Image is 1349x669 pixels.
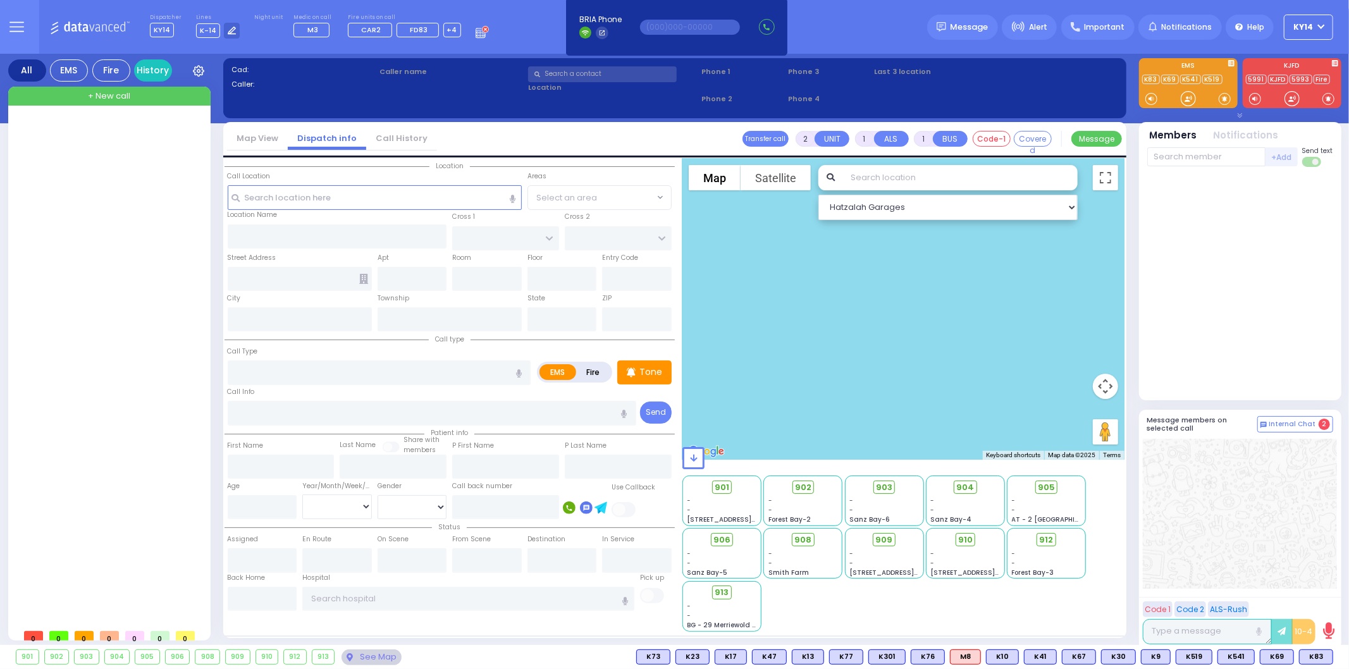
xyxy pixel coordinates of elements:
div: 908 [195,650,219,664]
span: 909 [876,534,893,546]
span: Notifications [1161,21,1212,33]
span: - [849,496,853,505]
span: 905 [1038,481,1055,494]
div: BLS [792,649,824,665]
div: BLS [1141,649,1171,665]
label: EMS [539,364,576,380]
span: [STREET_ADDRESS][PERSON_NAME] [849,568,969,577]
span: Status [432,522,467,532]
label: Cross 1 [452,212,475,222]
label: Back Home [228,573,266,583]
a: History [134,59,172,82]
div: 912 [284,650,306,664]
div: K73 [636,649,670,665]
span: 0 [176,631,195,641]
button: BUS [933,131,968,147]
div: K69 [1260,649,1294,665]
a: K519 [1202,75,1223,84]
div: BLS [1101,649,1136,665]
button: Code 1 [1143,601,1173,617]
span: AT - 2 [GEOGRAPHIC_DATA] [1012,515,1106,524]
span: FD83 [410,25,428,35]
span: - [930,558,934,568]
span: Sanz Bay-6 [849,515,890,524]
button: UNIT [815,131,849,147]
div: K13 [792,649,824,665]
div: 902 [45,650,69,664]
div: K301 [868,649,906,665]
button: Notifications [1214,128,1279,143]
div: K17 [715,649,747,665]
div: BLS [829,649,863,665]
p: Tone [639,365,662,379]
button: Code-1 [973,131,1011,147]
span: [STREET_ADDRESS][PERSON_NAME] [930,568,1050,577]
span: 0 [49,631,68,641]
label: ZIP [602,293,612,304]
a: Dispatch info [288,132,366,144]
label: Hospital [302,573,330,583]
span: 901 [715,481,729,494]
a: 5993 [1290,75,1312,84]
a: Fire [1314,75,1330,84]
div: K10 [986,649,1019,665]
input: Search a contact [528,66,677,82]
div: BLS [752,649,787,665]
div: K30 [1101,649,1136,665]
label: On Scene [378,534,409,544]
a: KJFD [1268,75,1288,84]
button: Map camera controls [1093,374,1118,399]
span: Call type [429,334,471,344]
label: Gender [378,481,402,491]
button: Covered [1014,131,1052,147]
span: 0 [24,631,43,641]
label: Caller: [231,79,376,90]
span: [STREET_ADDRESS][PERSON_NAME] [687,515,807,524]
span: Forest Bay-3 [1012,568,1054,577]
div: M8 [950,649,981,665]
span: 908 [794,534,811,546]
label: Cross 2 [565,212,590,222]
div: 909 [226,650,250,664]
label: Assigned [228,534,259,544]
label: Dispatcher [150,14,182,21]
span: +4 [447,25,457,35]
label: From Scene [452,534,491,544]
h5: Message members on selected call [1147,416,1257,433]
div: K23 [675,649,710,665]
div: BLS [1176,649,1212,665]
div: 904 [105,650,130,664]
span: Important [1084,21,1124,33]
button: Transfer call [742,131,789,147]
button: ALS-Rush [1208,601,1249,617]
span: Help [1247,21,1264,33]
div: BLS [1024,649,1057,665]
span: + New call [88,90,130,102]
input: Search location here [228,185,522,209]
div: EMS [50,59,88,82]
div: BLS [868,649,906,665]
label: Night unit [254,14,283,21]
label: Last 3 location [875,66,996,77]
label: Use Callback [612,482,655,493]
div: K41 [1024,649,1057,665]
div: Year/Month/Week/Day [302,481,372,491]
label: Medic on call [293,14,333,21]
span: - [768,549,772,558]
div: K541 [1217,649,1255,665]
label: Room [452,253,471,263]
span: KY14 [150,23,174,37]
label: First Name [228,441,264,451]
span: - [687,496,691,505]
small: Share with [403,435,440,445]
span: - [849,505,853,515]
span: Internal Chat [1269,420,1316,429]
span: Phone 3 [788,66,870,77]
span: Location [429,161,470,171]
div: BLS [1217,649,1255,665]
div: K67 [1062,649,1096,665]
label: Location [528,82,697,93]
div: BLS [636,649,670,665]
input: Search member [1147,147,1266,166]
button: Members [1150,128,1197,143]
